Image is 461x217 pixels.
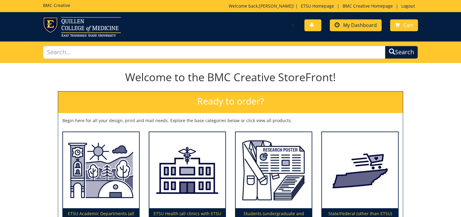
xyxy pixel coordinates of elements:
[43,17,121,37] img: ETSU logo
[343,22,377,28] span: My Dashboard
[58,92,403,113] h2: Ready to order?
[43,46,385,59] input: Search...
[322,132,398,209] img: State/Federal (other than ETSU)
[298,3,337,9] a: ETSU Homepage
[43,3,70,8] h5: BMC Creative
[403,22,413,28] span: Cart
[385,46,418,59] button: Search
[259,3,293,9] a: [PERSON_NAME]
[398,3,418,9] a: Logout
[390,19,418,31] a: Cart
[236,132,312,209] img: Students (undergraduate and graduate)
[63,132,139,209] img: ETSU Academic Departments (all colleges and departments)
[149,132,225,209] img: ETSU Health (all clinics with ETSU Health branding)
[229,3,418,9] p: Welcome back, ! | | |
[62,118,399,124] p: Begin here for all your design, print and mail needs. Explore the base categories below or click ...
[58,71,403,83] h1: Welcome to the BMC Creative StoreFront!
[330,19,382,31] a: My Dashboard
[340,3,396,9] a: BMC Creative Homepage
